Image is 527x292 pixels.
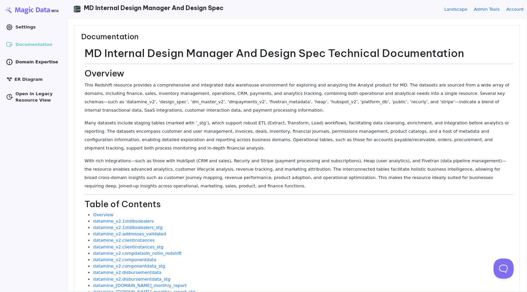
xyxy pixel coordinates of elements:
a: ER Diagram [3,74,64,85]
span: Settings [15,24,36,30]
a: datamine_v2.disbursementdata [93,270,162,275]
a: Settings [3,22,64,33]
p: With rich integrations—such as those with HubSpot (CRM and sales), Recurly and Stripe (payment pr... [85,157,513,190]
a: datamine_v2.disbursementdata_stg [93,277,170,282]
a: datamine_v2.1stdibsdealers [93,219,154,224]
a: datamine_v2.componentdata_stg [93,264,165,269]
span: Domain Expertise [15,59,58,65]
iframe: Toggle Customer Support [493,258,514,279]
a: Landscape [444,6,467,12]
a: datamine_v2.compdataids_notin_redshift [93,251,182,256]
a: datamine_v2.1stdibsdealers_stg [93,225,163,230]
a: Documentation [3,39,64,50]
a: Domain Expertise [3,57,64,67]
a: Overview [93,212,113,217]
a: datamine_v2.componentdata [93,257,156,262]
h1: MD Internal Design Manager And Design Spec Technical Documentation [85,47,513,59]
span: ER Diagram [14,76,43,82]
a: Open in Legacy Resource View [3,92,64,102]
a: datamine_[DOMAIN_NAME]_monthly_report [93,283,187,288]
h3: Documentation [81,32,513,47]
p: This Redshift resource provides a comprehensive and integrated data warehouse environment for exp... [85,81,513,114]
a: datamine_v2.clientinstances_stg [93,244,163,249]
p: Many datasets include staging tables (marked with ‘_stg’), which support robust ETL (Extract, Tra... [85,119,513,152]
img: Magic Data logo [3,5,64,15]
a: Account [506,6,524,12]
span: MD Internal Design Manager And Design Spec [84,4,223,12]
span: Open in Legacy Resource View [15,91,61,103]
span: Documentation [15,41,52,48]
h2: Overview [85,68,513,79]
a: datamine_v2.clientinstances [93,238,155,243]
h2: Table of Contents [85,199,513,210]
a: Admin Tools [474,6,499,12]
a: datamine_v2.addresses_validated [93,231,166,236]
